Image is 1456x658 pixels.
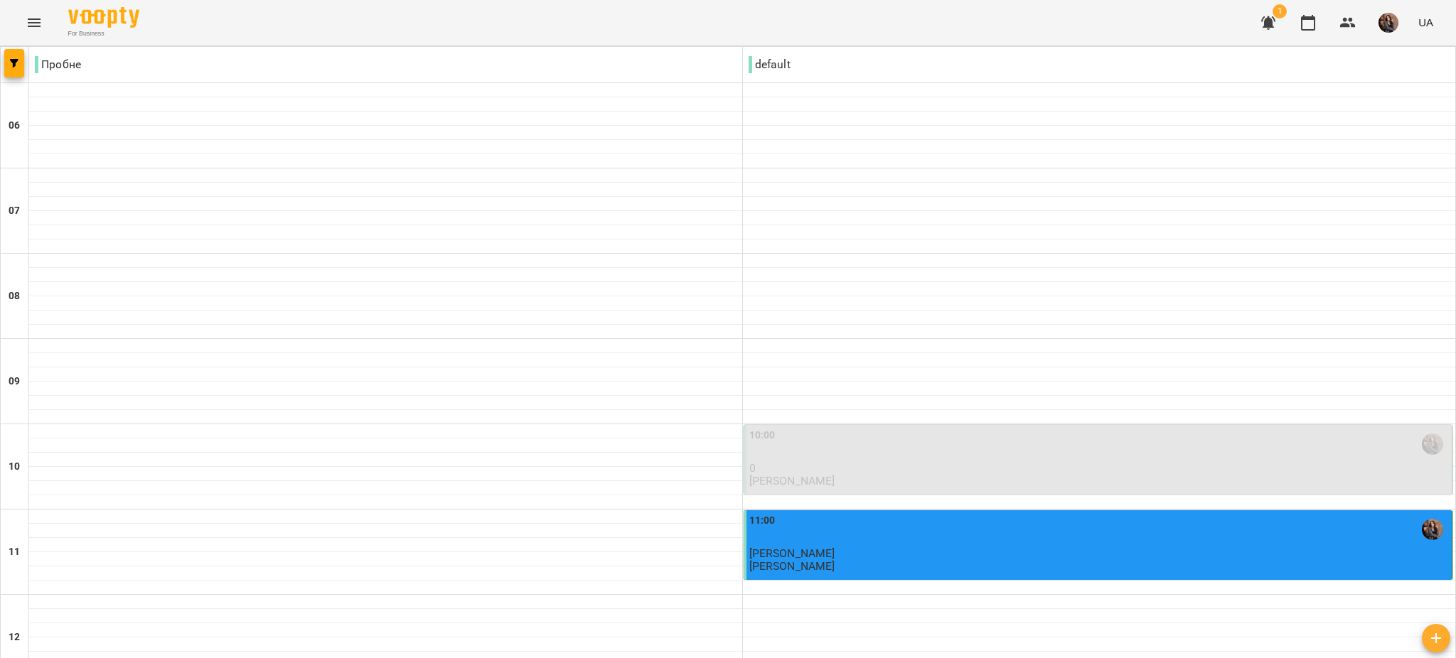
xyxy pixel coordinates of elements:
[749,475,835,487] p: [PERSON_NAME]
[749,56,791,73] p: default
[35,56,81,73] p: Пробне
[1413,9,1439,36] button: UA
[9,630,20,645] h6: 12
[9,544,20,560] h6: 11
[1422,624,1450,652] button: Створити урок
[9,203,20,219] h6: 07
[68,29,139,38] span: For Business
[1379,13,1398,33] img: 6c17d95c07e6703404428ddbc75e5e60.jpg
[17,6,51,40] button: Menu
[1422,433,1443,455] img: Прокопенко Поліна Олександрівна
[9,118,20,134] h6: 06
[9,374,20,389] h6: 09
[749,462,1450,474] p: 0
[1273,4,1287,18] span: 1
[749,560,835,572] p: [PERSON_NAME]
[9,459,20,475] h6: 10
[749,513,776,529] label: 11:00
[749,546,835,560] span: [PERSON_NAME]
[9,288,20,304] h6: 08
[1422,519,1443,540] img: Прокопенко Поліна Олександрівна
[749,428,776,443] label: 10:00
[68,7,139,28] img: Voopty Logo
[1418,15,1433,30] span: UA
